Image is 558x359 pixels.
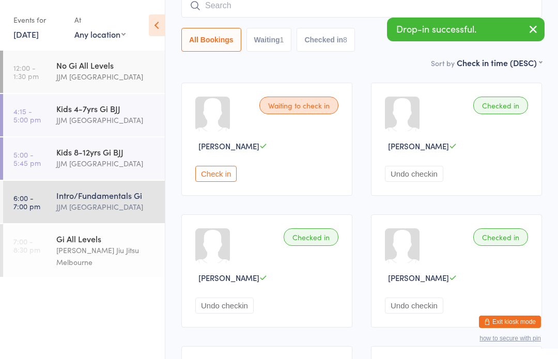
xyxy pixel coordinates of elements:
[259,97,338,114] div: Waiting to check in
[473,228,528,246] div: Checked in
[195,166,237,182] button: Check in
[74,11,126,28] div: At
[280,36,284,44] div: 1
[3,137,165,180] a: 5:00 -5:45 pmKids 8-12yrs Gi BJJJJM [GEOGRAPHIC_DATA]
[13,107,41,123] time: 4:15 - 5:00 pm
[3,181,165,223] a: 6:00 -7:00 pmIntro/Fundamentals GiJJM [GEOGRAPHIC_DATA]
[195,298,254,314] button: Undo checkin
[3,51,165,93] a: 12:00 -1:30 pmNo Gi All LevelsJJM [GEOGRAPHIC_DATA]
[56,103,156,114] div: Kids 4-7yrs Gi BJJ
[181,28,241,52] button: All Bookings
[56,158,156,169] div: JJM [GEOGRAPHIC_DATA]
[13,237,40,254] time: 7:00 - 8:30 pm
[343,36,347,44] div: 8
[56,114,156,126] div: JJM [GEOGRAPHIC_DATA]
[13,28,39,40] a: [DATE]
[479,335,541,342] button: how to secure with pin
[56,59,156,71] div: No Gi All Levels
[3,94,165,136] a: 4:15 -5:00 pmKids 4-7yrs Gi BJJJJM [GEOGRAPHIC_DATA]
[246,28,292,52] button: Waiting1
[198,272,259,283] span: [PERSON_NAME]
[388,272,449,283] span: [PERSON_NAME]
[385,166,443,182] button: Undo checkin
[13,11,64,28] div: Events for
[13,150,41,167] time: 5:00 - 5:45 pm
[56,146,156,158] div: Kids 8-12yrs Gi BJJ
[56,190,156,201] div: Intro/Fundamentals Gi
[385,298,443,314] button: Undo checkin
[473,97,528,114] div: Checked in
[284,228,338,246] div: Checked in
[56,71,156,83] div: JJM [GEOGRAPHIC_DATA]
[13,64,39,80] time: 12:00 - 1:30 pm
[56,233,156,244] div: Gi All Levels
[387,18,545,41] div: Drop-in successful.
[74,28,126,40] div: Any location
[198,141,259,151] span: [PERSON_NAME]
[3,224,165,277] a: 7:00 -8:30 pmGi All Levels[PERSON_NAME] Jiu Jitsu Melbourne
[388,141,449,151] span: [PERSON_NAME]
[56,201,156,213] div: JJM [GEOGRAPHIC_DATA]
[56,244,156,268] div: [PERSON_NAME] Jiu Jitsu Melbourne
[457,57,542,68] div: Check in time (DESC)
[479,316,541,328] button: Exit kiosk mode
[297,28,355,52] button: Checked in8
[13,194,40,210] time: 6:00 - 7:00 pm
[431,58,455,68] label: Sort by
